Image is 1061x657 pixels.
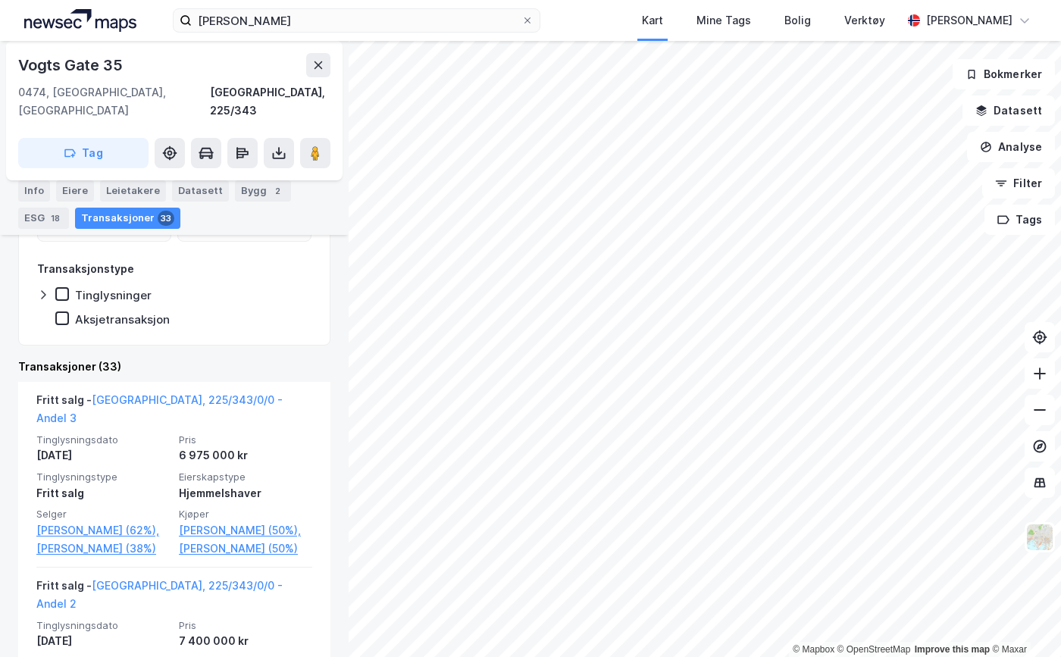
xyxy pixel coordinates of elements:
[179,508,312,521] span: Kjøper
[179,619,312,632] span: Pris
[18,138,149,168] button: Tag
[985,584,1061,657] iframe: Chat Widget
[75,312,170,327] div: Aksjetransaksjon
[37,260,134,278] div: Transaksjonstype
[75,208,180,229] div: Transaksjoner
[837,644,911,655] a: OpenStreetMap
[36,508,170,521] span: Selger
[984,205,1055,235] button: Tags
[48,211,63,226] div: 18
[18,180,50,202] div: Info
[696,11,751,30] div: Mine Tags
[179,433,312,446] span: Pris
[967,132,1055,162] button: Analyse
[36,577,312,619] div: Fritt salg -
[793,644,834,655] a: Mapbox
[36,433,170,446] span: Tinglysningsdato
[784,11,811,30] div: Bolig
[36,632,170,650] div: [DATE]
[158,211,174,226] div: 33
[18,358,330,376] div: Transaksjoner (33)
[179,471,312,483] span: Eierskapstype
[210,83,330,120] div: [GEOGRAPHIC_DATA], 225/343
[100,180,166,202] div: Leietakere
[179,632,312,650] div: 7 400 000 kr
[926,11,1012,30] div: [PERSON_NAME]
[642,11,663,30] div: Kart
[18,208,69,229] div: ESG
[36,471,170,483] span: Tinglysningstype
[75,288,152,302] div: Tinglysninger
[1025,523,1054,552] img: Z
[36,579,283,610] a: [GEOGRAPHIC_DATA], 225/343/0/0 - Andel 2
[36,446,170,465] div: [DATE]
[36,393,283,424] a: [GEOGRAPHIC_DATA], 225/343/0/0 - Andel 3
[36,521,170,540] a: [PERSON_NAME] (62%),
[18,83,210,120] div: 0474, [GEOGRAPHIC_DATA], [GEOGRAPHIC_DATA]
[172,180,229,202] div: Datasett
[18,53,125,77] div: Vogts Gate 35
[192,9,521,32] input: Søk på adresse, matrikkel, gårdeiere, leietakere eller personer
[24,9,136,32] img: logo.a4113a55bc3d86da70a041830d287a7e.svg
[844,11,885,30] div: Verktøy
[179,540,312,558] a: [PERSON_NAME] (50%)
[179,484,312,502] div: Hjemmelshaver
[179,446,312,465] div: 6 975 000 kr
[915,644,990,655] a: Improve this map
[982,168,1055,199] button: Filter
[235,180,291,202] div: Bygg
[36,540,170,558] a: [PERSON_NAME] (38%)
[962,95,1055,126] button: Datasett
[270,183,285,199] div: 2
[36,619,170,632] span: Tinglysningsdato
[179,521,312,540] a: [PERSON_NAME] (50%),
[56,180,94,202] div: Eiere
[953,59,1055,89] button: Bokmerker
[36,484,170,502] div: Fritt salg
[36,391,312,433] div: Fritt salg -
